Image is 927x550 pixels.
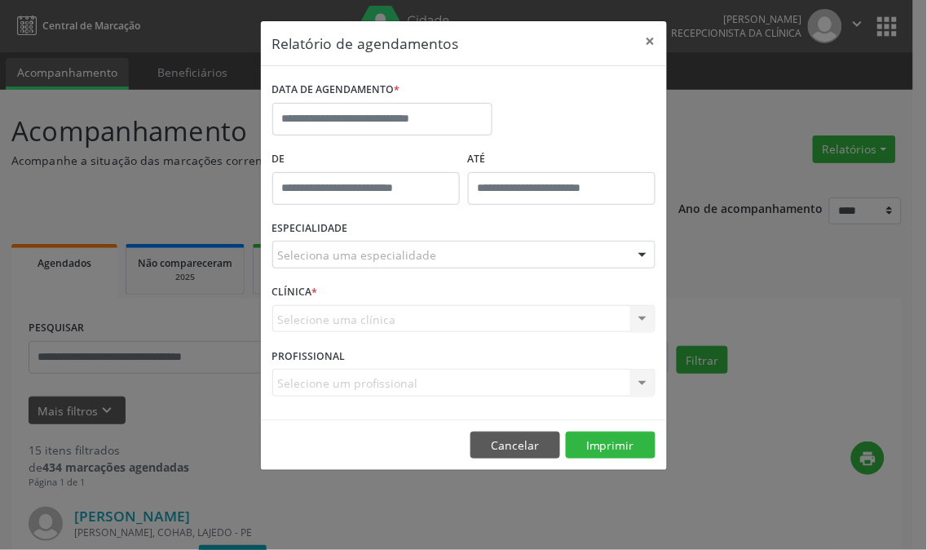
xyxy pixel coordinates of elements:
button: Close [634,21,667,61]
h5: Relatório de agendamentos [272,33,459,54]
label: PROFISSIONAL [272,344,346,369]
button: Imprimir [566,432,656,459]
button: Cancelar [470,432,560,459]
label: CLÍNICA [272,280,318,305]
label: ATÉ [468,147,656,172]
span: Seleciona uma especialidade [278,246,437,264]
label: DATA DE AGENDAMENTO [272,78,400,103]
label: ESPECIALIDADE [272,216,348,242]
label: De [272,147,460,172]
